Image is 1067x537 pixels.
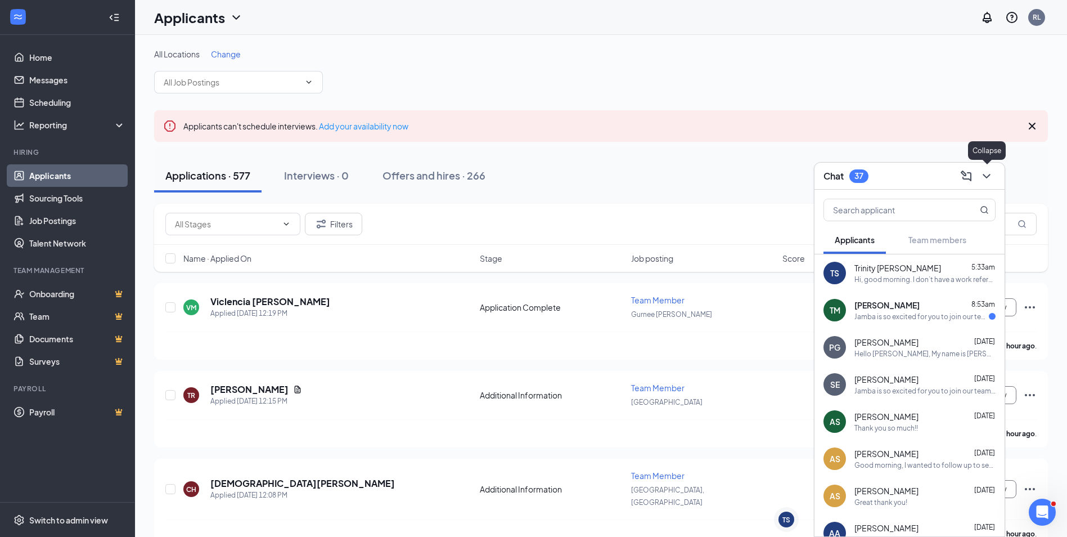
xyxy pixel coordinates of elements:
[823,170,844,182] h3: Chat
[631,486,704,507] span: [GEOGRAPHIC_DATA], [GEOGRAPHIC_DATA]
[1033,12,1041,22] div: RL
[480,302,624,313] div: Application Complete
[960,169,973,183] svg: ComposeMessage
[186,303,196,312] div: VM
[29,46,125,69] a: Home
[997,342,1035,350] b: an hour ago
[29,209,125,232] a: Job Postings
[29,187,125,209] a: Sourcing Tools
[154,49,200,59] span: All Locations
[978,167,996,185] button: ChevronDown
[830,453,840,464] div: AS
[971,263,995,271] span: 5:33am
[829,342,840,353] div: PG
[480,390,624,401] div: Additional Information
[29,514,108,526] div: Switch to admin view
[304,78,313,87] svg: ChevronDown
[480,484,624,495] div: Additional Information
[854,485,919,496] span: [PERSON_NAME]
[854,448,919,459] span: [PERSON_NAME]
[29,401,125,423] a: PayrollCrown
[854,522,919,534] span: [PERSON_NAME]
[183,253,251,264] span: Name · Applied On
[835,235,875,245] span: Applicants
[980,11,994,24] svg: Notifications
[1025,119,1039,133] svg: Cross
[854,337,919,348] span: [PERSON_NAME]
[319,121,408,131] a: Add your availability now
[782,253,805,264] span: Score
[13,147,123,157] div: Hiring
[631,383,685,393] span: Team Member
[631,253,673,264] span: Job posting
[13,384,123,393] div: Payroll
[211,49,241,59] span: Change
[971,300,995,308] span: 8:53am
[830,379,840,390] div: SE
[29,283,125,305] a: OnboardingCrown
[854,386,996,396] div: Jamba is so excited for you to join our team! Do you know anyone else who might be interested in ...
[229,11,243,24] svg: ChevronDown
[29,164,125,187] a: Applicants
[210,308,330,319] div: Applied [DATE] 12:19 PM
[154,8,225,27] h1: Applicants
[29,91,125,114] a: Scheduling
[165,168,250,182] div: Applications · 577
[854,275,996,284] div: Hi, good morning. I don’t have a work reference, so should I proceed with filling out the form, o...
[782,515,790,525] div: TS
[980,169,993,183] svg: ChevronDown
[164,76,300,88] input: All Job Postings
[997,429,1035,438] b: an hour ago
[968,141,1006,160] div: Collapse
[974,449,995,457] span: [DATE]
[957,167,975,185] button: ComposeMessage
[284,168,349,182] div: Interviews · 0
[908,235,966,245] span: Team members
[854,349,996,359] div: Hello [PERSON_NAME], My name is [PERSON_NAME] with [PERSON_NAME]. Are reviewing your application ...
[210,296,330,308] h5: Viclencia [PERSON_NAME]
[187,391,195,400] div: TR
[1023,482,1037,496] svg: Ellipses
[1018,220,1027,229] svg: MagnifyingGlass
[854,262,941,274] span: Trinity [PERSON_NAME]
[974,374,995,383] span: [DATE]
[974,523,995,531] span: [DATE]
[480,253,502,264] span: Stage
[210,383,289,396] h5: [PERSON_NAME]
[1005,11,1019,24] svg: QuestionInfo
[631,295,685,305] span: Team Member
[974,486,995,494] span: [DATE]
[974,337,995,346] span: [DATE]
[824,199,957,221] input: Search applicant
[175,218,277,230] input: All Stages
[29,69,125,91] a: Messages
[13,514,25,526] svg: Settings
[1023,388,1037,402] svg: Ellipses
[186,485,196,494] div: CH
[29,232,125,254] a: Talent Network
[13,119,25,131] svg: Analysis
[980,205,989,214] svg: MagnifyingGlass
[854,498,907,507] div: Great thank you!
[1023,301,1037,314] svg: Ellipses
[830,267,839,279] div: TS
[854,299,920,311] span: [PERSON_NAME]
[210,490,395,501] div: Applied [DATE] 12:08 PM
[29,119,126,131] div: Reporting
[631,471,685,481] span: Team Member
[854,312,989,321] div: Jamba is so excited for you to join our team! Do you know anyone else who might be interested in ...
[210,477,395,490] h5: [DEMOGRAPHIC_DATA][PERSON_NAME]
[830,416,840,427] div: AS
[29,328,125,350] a: DocumentsCrown
[183,121,408,131] span: Applicants can't schedule interviews.
[109,12,120,23] svg: Collapse
[631,398,703,406] span: [GEOGRAPHIC_DATA]
[382,168,485,182] div: Offers and hires · 266
[163,119,177,133] svg: Error
[854,411,919,422] span: [PERSON_NAME]
[282,220,291,229] svg: ChevronDown
[854,423,918,433] div: Thank you so much!!
[293,385,302,394] svg: Document
[974,411,995,420] span: [DATE]
[13,266,123,275] div: Team Management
